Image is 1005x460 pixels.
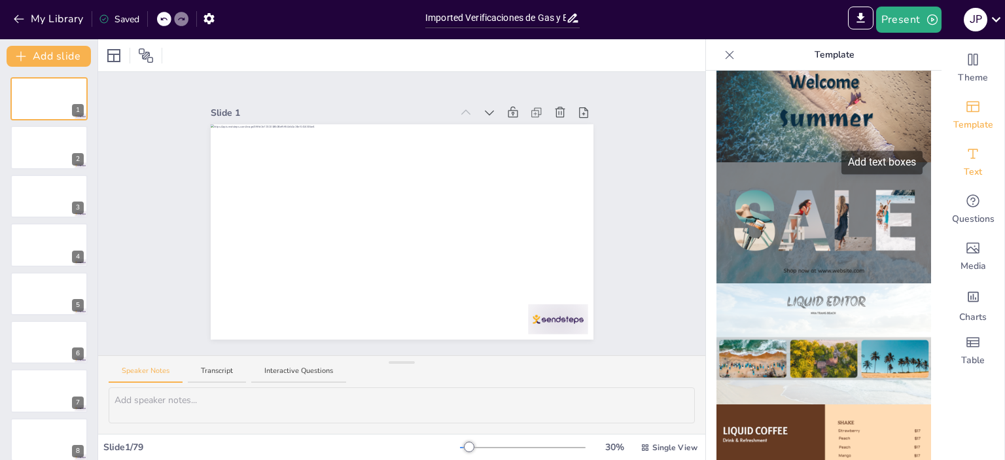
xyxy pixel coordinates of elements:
span: Questions [952,213,995,226]
button: Add slide [7,46,91,67]
div: 3 [10,175,88,218]
div: 2 [10,126,88,169]
div: 8 [72,445,84,457]
div: 1 [72,104,84,116]
span: Theme [958,71,988,84]
img: thumb-5.png [716,41,931,162]
div: Slide 1 / 79 [103,440,460,454]
div: Add images, graphics, shapes or video [942,233,1004,280]
button: Speaker Notes [109,366,183,383]
div: Add text boxes [942,139,1004,186]
div: j p [964,8,987,31]
span: Charts [959,311,987,324]
span: Single View [652,442,697,453]
div: 1 [10,77,88,120]
img: thumb-7.png [716,283,931,404]
div: 6 [72,347,84,360]
div: Add text boxes [841,150,923,174]
span: Export to PowerPoint [848,7,873,33]
p: Template [740,39,928,71]
span: Text [964,166,982,179]
span: Position [138,48,154,63]
div: Add charts and graphs [942,280,1004,327]
button: Transcript [188,366,246,383]
img: thumb-6.png [716,162,931,283]
div: 4 [10,223,88,266]
div: 7 [72,397,84,409]
input: Insert title [425,9,566,27]
div: 30 % [599,440,630,454]
div: 2 [72,153,84,166]
button: Present [876,7,942,33]
span: Media [961,260,986,273]
div: 5 [10,272,88,315]
div: 6 [10,321,88,364]
div: Slide 1 [211,106,452,120]
div: 4 [72,251,84,263]
span: Table [961,354,985,367]
span: Template [953,118,993,132]
div: Change the overall theme [942,44,1004,92]
div: 7 [10,369,88,412]
div: Get real-time input from your audience [942,186,1004,233]
div: Add ready made slides [942,92,1004,139]
div: 5 [72,299,84,311]
button: j p [964,7,987,33]
div: Add a table [942,327,1004,374]
div: Layout [103,45,124,66]
div: 3 [72,202,84,214]
div: Saved [99,12,139,26]
button: Interactive Questions [251,366,346,383]
button: My Library [10,9,89,29]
